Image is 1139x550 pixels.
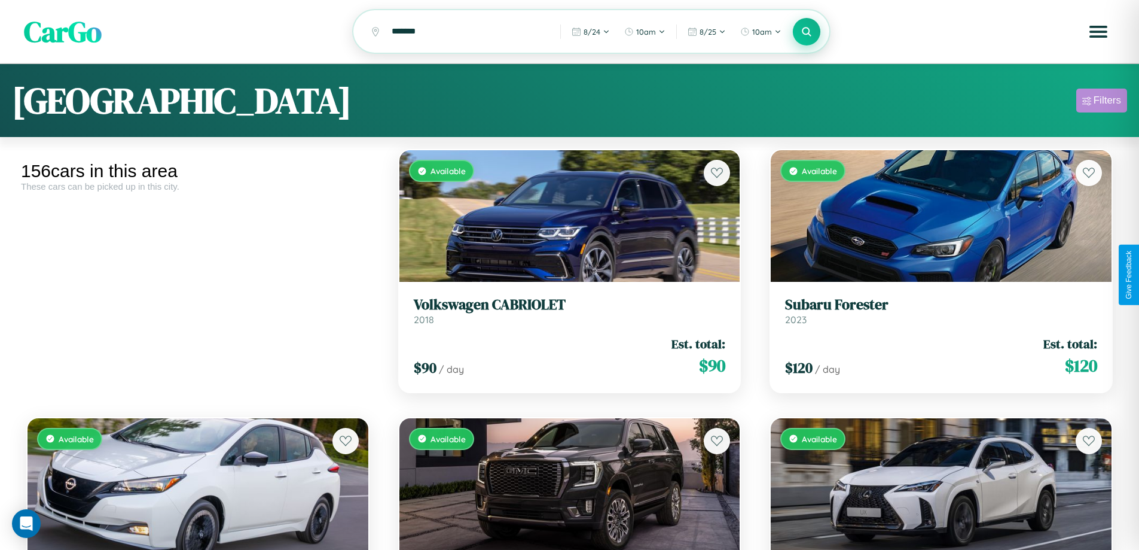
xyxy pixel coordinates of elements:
[682,22,732,41] button: 8/25
[636,27,656,37] span: 10am
[414,296,726,326] a: Volkswagen CABRIOLET2018
[671,335,725,353] span: Est. total:
[802,166,837,176] span: Available
[785,296,1097,314] h3: Subaru Forester
[439,363,464,375] span: / day
[785,296,1097,326] a: Subaru Forester2023
[785,314,807,326] span: 2023
[1043,335,1097,353] span: Est. total:
[430,166,466,176] span: Available
[815,363,840,375] span: / day
[12,76,352,125] h1: [GEOGRAPHIC_DATA]
[21,161,375,181] div: 156 cars in this area
[734,22,787,41] button: 10am
[1065,354,1097,378] span: $ 120
[752,27,772,37] span: 10am
[566,22,616,41] button: 8/24
[414,358,436,378] span: $ 90
[414,314,434,326] span: 2018
[1076,89,1127,113] button: Filters
[430,434,466,444] span: Available
[414,296,726,314] h3: Volkswagen CABRIOLET
[21,181,375,192] div: These cars can be picked up in this city.
[1082,15,1115,48] button: Open menu
[584,27,600,37] span: 8 / 24
[699,354,725,378] span: $ 90
[618,22,671,41] button: 10am
[59,434,94,444] span: Available
[700,27,716,37] span: 8 / 25
[12,509,41,538] div: Open Intercom Messenger
[1125,251,1133,299] div: Give Feedback
[785,358,813,378] span: $ 120
[802,434,837,444] span: Available
[24,12,102,51] span: CarGo
[1094,95,1121,107] div: Filters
